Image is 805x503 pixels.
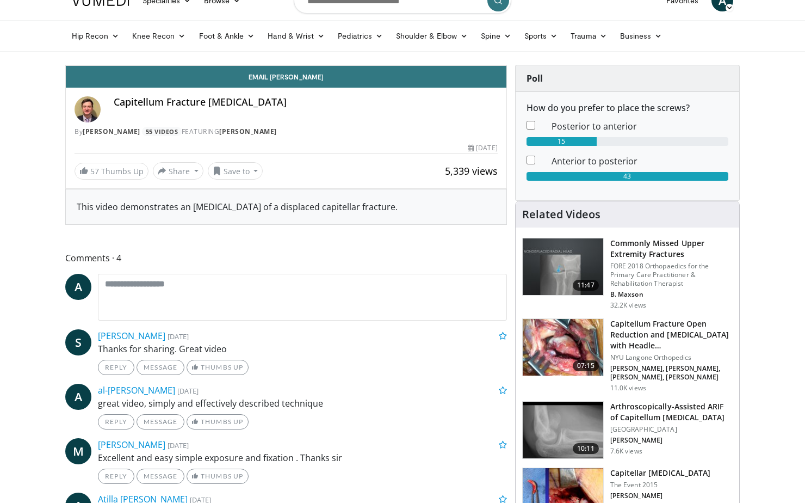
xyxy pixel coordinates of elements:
strong: Poll [527,72,543,84]
a: Spine [474,25,517,47]
a: Foot & Ankle [193,25,262,47]
a: Sports [518,25,565,47]
a: Pediatrics [331,25,389,47]
h3: Commonly Missed Upper Extremity Fractures [610,238,733,260]
img: b2c65235-e098-4cd2-ab0f-914df5e3e270.150x105_q85_crop-smart_upscale.jpg [523,238,603,295]
span: 07:15 [573,360,599,371]
a: al-[PERSON_NAME] [98,384,175,396]
a: 10:11 Arthroscopically-Assisted ARIF of Capitellum [MEDICAL_DATA] [GEOGRAPHIC_DATA] [PERSON_NAME]... [522,401,733,459]
a: Thumbs Up [187,414,248,430]
div: 43 [527,172,728,181]
p: [PERSON_NAME] [610,436,733,445]
p: B. Maxson [610,290,733,299]
a: Shoulder & Elbow [389,25,474,47]
p: Excellent and easy simple exposure and fixation . Thanks sir [98,451,507,464]
h6: How do you prefer to place the screws? [527,103,728,113]
a: Message [137,414,184,430]
p: 7.6K views [610,447,642,456]
a: 55 Videos [142,127,182,136]
small: [DATE] [168,332,189,341]
button: Share [153,162,203,180]
a: Thumbs Up [187,469,248,484]
small: [DATE] [177,386,199,396]
a: M [65,438,91,464]
div: [DATE] [468,143,497,153]
video-js: Video Player [66,65,506,66]
dd: Posterior to anterior [543,120,736,133]
a: [PERSON_NAME] [98,330,165,342]
p: great video, simply and effectively described technique [98,397,507,410]
span: 10:11 [573,443,599,454]
a: [PERSON_NAME] [219,127,277,136]
a: 07:15 Capitellum Fracture Open Reduction and [MEDICAL_DATA] with Headle… NYU Langone Orthopedics ... [522,318,733,392]
a: A [65,274,91,300]
img: Avatar [75,96,101,122]
button: Save to [208,162,263,180]
a: 57 Thumbs Up [75,163,148,180]
a: S [65,329,91,355]
div: By FEATURING [75,127,498,137]
p: [PERSON_NAME] [610,492,711,500]
a: Reply [98,469,134,484]
img: 38512_0000_3.png.150x105_q85_crop-smart_upscale.jpg [523,402,603,458]
span: 11:47 [573,280,599,291]
dd: Anterior to posterior [543,155,736,168]
a: 11:47 Commonly Missed Upper Extremity Fractures FORE 2018 Orthopaedics for the Primary Care Pract... [522,238,733,310]
h3: Arthroscopically-Assisted ARIF of Capitellum [MEDICAL_DATA] [610,401,733,423]
p: [GEOGRAPHIC_DATA] [610,425,733,434]
a: Reply [98,414,134,430]
a: [PERSON_NAME] [83,127,140,136]
p: 11.0K views [610,384,646,392]
a: Thumbs Up [187,360,248,375]
span: 5,339 views [445,164,498,177]
a: Hip Recon [65,25,126,47]
a: [PERSON_NAME] [98,439,165,451]
a: Message [137,469,184,484]
p: NYU Langone Orthopedics [610,353,733,362]
a: A [65,384,91,410]
span: Comments 4 [65,251,507,265]
h3: Capitellar [MEDICAL_DATA] [610,468,711,479]
h3: Capitellum Fracture Open Reduction and [MEDICAL_DATA] with Headle… [610,318,733,351]
h4: Related Videos [522,208,600,221]
p: The Event 2015 [610,481,711,489]
a: Business [614,25,669,47]
a: Email [PERSON_NAME] [66,66,506,88]
img: 62aed5cb-1cc6-4708-a2e4-22a6ce4b3b0a.jpg.150x105_q85_crop-smart_upscale.jpg [523,319,603,376]
small: [DATE] [168,440,189,450]
a: Knee Recon [126,25,193,47]
h4: Capitellum Fracture [MEDICAL_DATA] [114,96,498,108]
p: Thanks for sharing. Great video [98,342,507,355]
a: Reply [98,360,134,375]
p: 32.2K views [610,301,646,310]
div: This video demonstrates an [MEDICAL_DATA] of a displaced capitellar fracture. [77,200,496,213]
a: Hand & Wrist [261,25,331,47]
a: Message [137,360,184,375]
span: 57 [90,166,99,176]
p: FORE 2018 Orthopaedics for the Primary Care Practitioner & Rehabilitation Therapist [610,262,733,288]
p: [PERSON_NAME], [PERSON_NAME], [PERSON_NAME], [PERSON_NAME] [610,364,733,382]
a: Trauma [564,25,614,47]
div: 15 [527,137,597,146]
